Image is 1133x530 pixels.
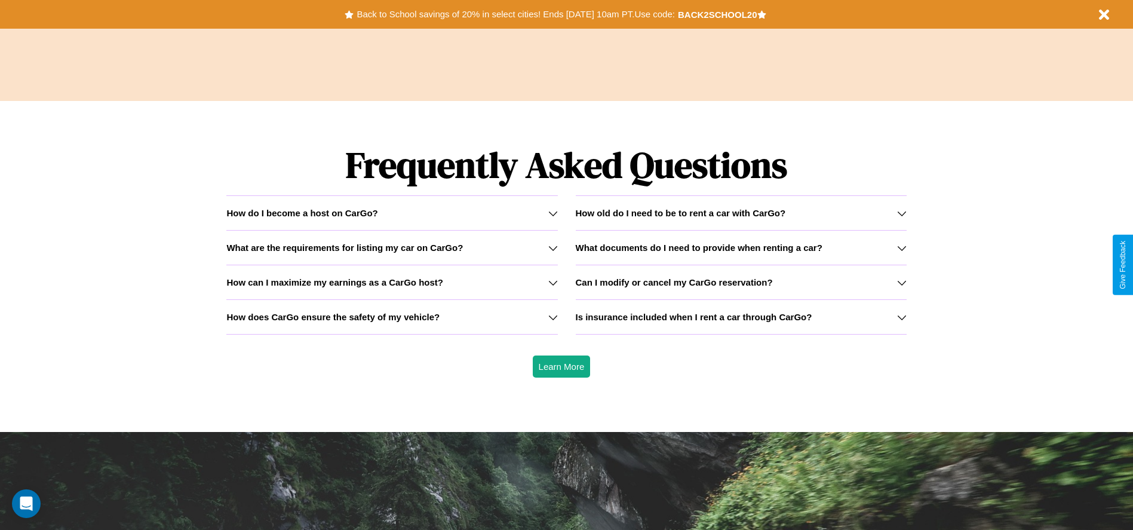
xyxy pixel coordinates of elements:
[226,208,377,218] h3: How do I become a host on CarGo?
[576,277,773,287] h3: Can I modify or cancel my CarGo reservation?
[533,356,591,378] button: Learn More
[576,243,822,253] h3: What documents do I need to provide when renting a car?
[576,312,812,322] h3: Is insurance included when I rent a car through CarGo?
[226,277,443,287] h3: How can I maximize my earnings as a CarGo host?
[678,10,757,20] b: BACK2SCHOOL20
[226,134,906,195] h1: Frequently Asked Questions
[576,208,786,218] h3: How old do I need to be to rent a car with CarGo?
[226,312,440,322] h3: How does CarGo ensure the safety of my vehicle?
[226,243,463,253] h3: What are the requirements for listing my car on CarGo?
[12,489,41,518] div: Open Intercom Messenger
[354,6,677,23] button: Back to School savings of 20% in select cities! Ends [DATE] 10am PT.Use code:
[1119,241,1127,289] div: Give Feedback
